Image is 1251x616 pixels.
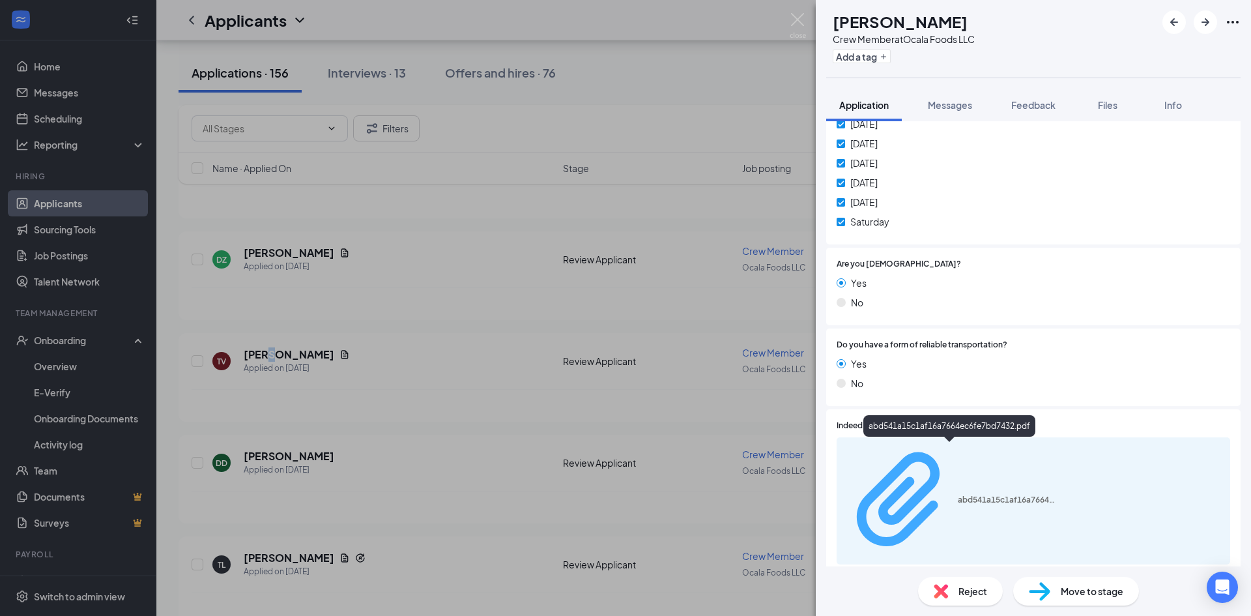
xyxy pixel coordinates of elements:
h1: [PERSON_NAME] [833,10,968,33]
div: Open Intercom Messenger [1207,572,1238,603]
div: Crew Member at Ocala Foods LLC [833,33,975,46]
span: Info [1164,99,1182,111]
span: [DATE] [850,136,878,151]
a: Paperclipabd541a15c1af16a7664ec6fe7bd7432.pdf [844,443,1056,559]
button: PlusAdd a tag [833,50,891,63]
span: Move to stage [1061,584,1123,598]
span: Messages [928,99,972,111]
svg: Paperclip [844,443,958,557]
span: Yes [851,357,867,371]
span: Yes [851,276,867,290]
svg: Ellipses [1225,14,1241,30]
div: abd541a15c1af16a7664ec6fe7bd7432.pdf [958,495,1056,505]
span: Indeed Resume [837,420,894,432]
span: Files [1098,99,1117,111]
span: Feedback [1011,99,1056,111]
span: No [851,295,863,310]
span: [DATE] [850,175,878,190]
span: Are you [DEMOGRAPHIC_DATA]? [837,258,961,271]
span: [DATE] [850,156,878,170]
div: abd541a15c1af16a7664ec6fe7bd7432.pdf [863,415,1035,437]
svg: Plus [880,53,887,61]
button: ArrowLeftNew [1162,10,1186,34]
button: ArrowRight [1194,10,1217,34]
span: [DATE] [850,195,878,209]
svg: ArrowLeftNew [1166,14,1182,30]
span: No [851,376,863,390]
span: Do you have a form of reliable transportation? [837,339,1007,351]
span: Reject [958,584,987,598]
span: [DATE] [850,117,878,131]
span: Application [839,99,889,111]
svg: ArrowRight [1198,14,1213,30]
span: Saturday [850,214,889,229]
